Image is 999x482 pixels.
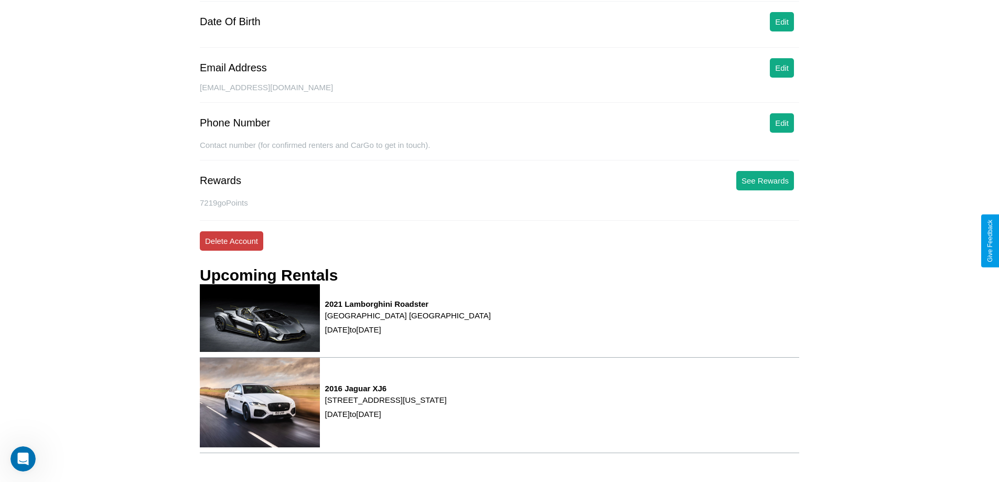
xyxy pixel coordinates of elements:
h3: Upcoming Rentals [200,266,338,284]
p: [GEOGRAPHIC_DATA] [GEOGRAPHIC_DATA] [325,308,491,323]
p: 7219 goPoints [200,196,799,210]
button: Edit [770,113,794,133]
div: Phone Number [200,117,271,129]
p: [DATE] to [DATE] [325,407,447,421]
img: rental [200,358,320,447]
button: Edit [770,12,794,31]
div: Rewards [200,175,241,187]
p: [DATE] to [DATE] [325,323,491,337]
div: Give Feedback [986,220,994,262]
div: Contact number (for confirmed renters and CarGo to get in touch). [200,141,799,160]
h3: 2021 Lamborghini Roadster [325,299,491,308]
iframe: Intercom live chat [10,446,36,472]
div: [EMAIL_ADDRESS][DOMAIN_NAME] [200,83,799,103]
button: See Rewards [736,171,794,190]
button: Edit [770,58,794,78]
div: Email Address [200,62,267,74]
h3: 2016 Jaguar XJ6 [325,384,447,393]
p: [STREET_ADDRESS][US_STATE] [325,393,447,407]
button: Delete Account [200,231,263,251]
img: rental [200,284,320,352]
div: Date Of Birth [200,16,261,28]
